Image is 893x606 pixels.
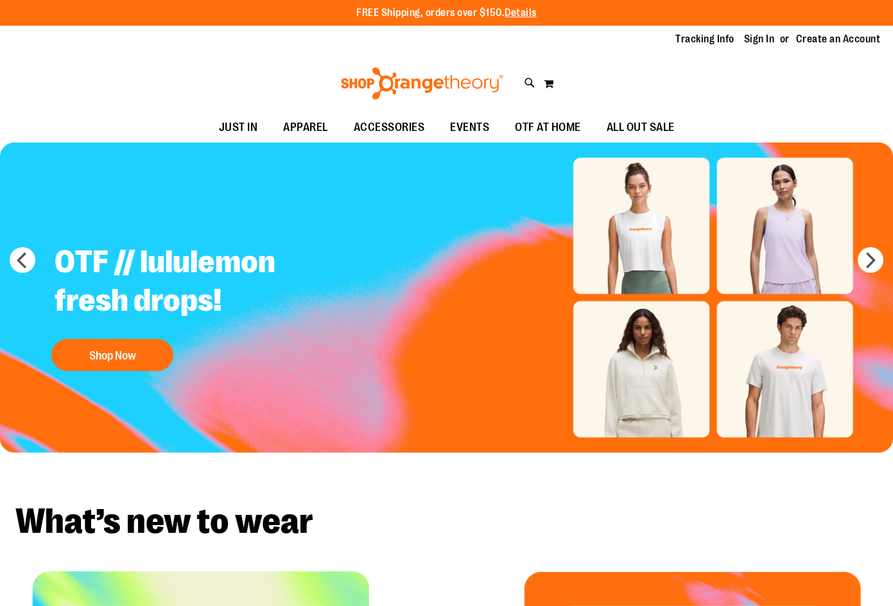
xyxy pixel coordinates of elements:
[607,113,675,142] span: ALL OUT SALE
[219,113,258,142] span: JUST IN
[283,113,328,142] span: APPAREL
[796,32,881,46] a: Create an Account
[450,113,489,142] span: EVENTS
[45,233,364,377] a: OTF // lululemon fresh drops! Shop Now
[339,67,505,100] img: Shop Orangetheory
[15,504,878,539] h2: What’s new to wear
[51,339,173,371] button: Shop Now
[356,6,537,21] p: FREE Shipping, orders over $150.
[675,32,734,46] a: Tracking Info
[515,113,581,142] span: OTF AT HOME
[744,32,775,46] a: Sign In
[505,7,537,19] a: Details
[45,233,364,333] h2: OTF // lululemon fresh drops!
[10,247,35,273] button: prev
[354,113,425,142] span: ACCESSORIES
[858,247,883,273] button: next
